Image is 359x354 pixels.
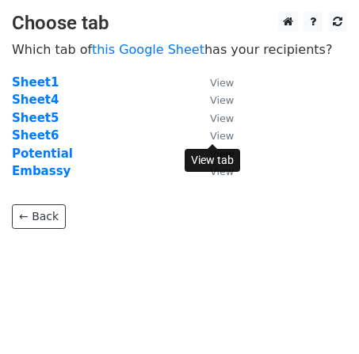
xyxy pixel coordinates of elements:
a: View [194,75,234,89]
small: View [210,94,234,106]
a: Sheet4 [12,93,59,107]
a: Sheet6 [12,128,59,143]
a: Potential [12,147,73,161]
a: View [194,128,234,143]
p: Which tab of has your recipients? [12,41,347,58]
a: Embassy [12,164,71,178]
a: this Google Sheet [92,42,204,57]
a: Sheet5 [12,111,59,125]
small: View [210,112,234,124]
a: ← Back [12,204,66,229]
div: View tab [185,149,240,172]
a: View [194,93,234,107]
small: View [210,77,234,89]
iframe: Chat Widget [280,278,359,354]
a: View [194,111,234,125]
small: View [210,130,234,142]
h3: Choose tab [12,12,347,35]
a: Sheet1 [12,75,59,89]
